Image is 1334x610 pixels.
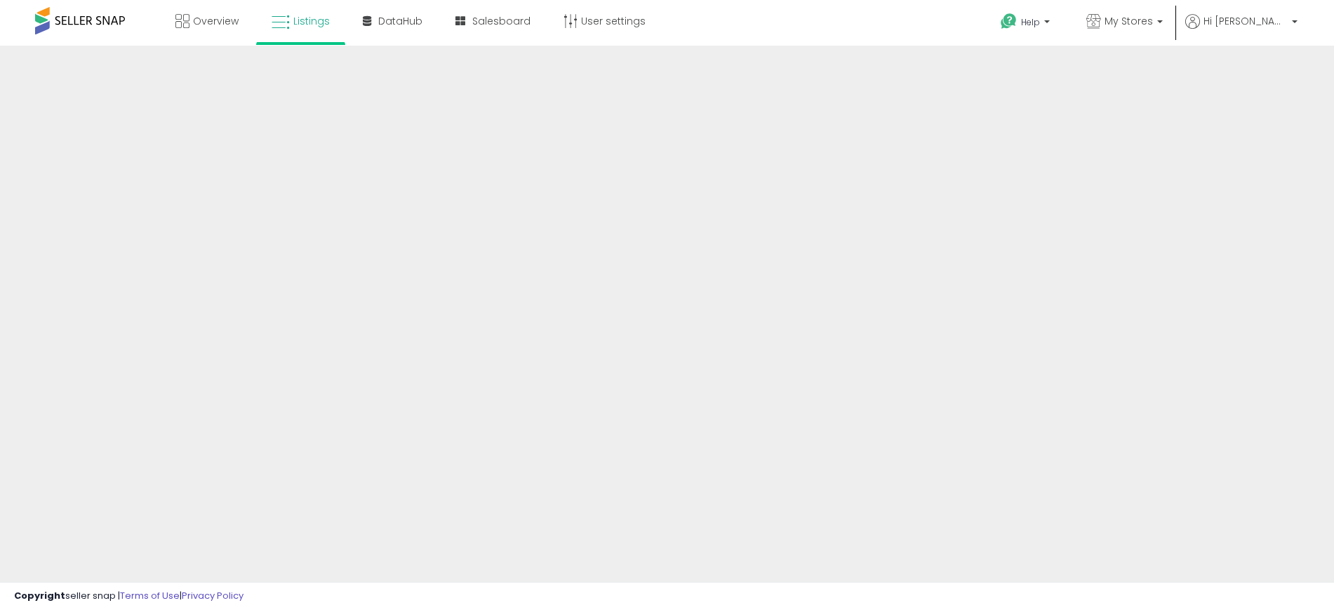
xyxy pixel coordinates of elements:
[472,14,531,28] span: Salesboard
[378,14,422,28] span: DataHub
[989,2,1064,46] a: Help
[120,589,180,602] a: Terms of Use
[1000,13,1018,30] i: Get Help
[1203,14,1288,28] span: Hi [PERSON_NAME]
[293,14,330,28] span: Listings
[193,14,239,28] span: Overview
[182,589,244,602] a: Privacy Policy
[1185,14,1298,46] a: Hi [PERSON_NAME]
[1105,14,1153,28] span: My Stores
[14,589,65,602] strong: Copyright
[14,590,244,603] div: seller snap | |
[1021,16,1040,28] span: Help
